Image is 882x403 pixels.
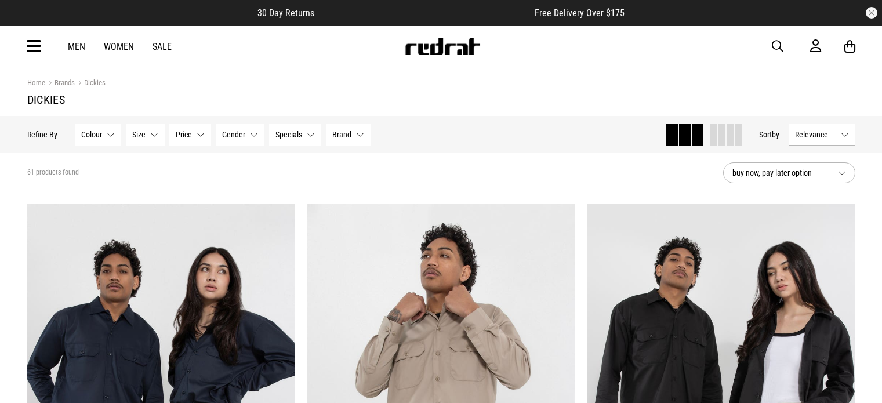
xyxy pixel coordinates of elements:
[795,130,836,139] span: Relevance
[27,93,855,107] h1: Dickies
[772,130,779,139] span: by
[27,168,79,177] span: 61 products found
[104,41,134,52] a: Women
[337,7,511,19] iframe: Customer reviews powered by Trustpilot
[27,78,45,87] a: Home
[75,124,121,146] button: Colour
[169,124,211,146] button: Price
[81,130,102,139] span: Colour
[759,128,779,141] button: Sortby
[732,166,829,180] span: buy now, pay later option
[132,130,146,139] span: Size
[326,124,371,146] button: Brand
[27,130,57,139] p: Refine By
[68,41,85,52] a: Men
[404,38,481,55] img: Redrat logo
[723,162,855,183] button: buy now, pay later option
[275,130,302,139] span: Specials
[535,8,625,19] span: Free Delivery Over $175
[216,124,264,146] button: Gender
[176,130,192,139] span: Price
[222,130,245,139] span: Gender
[269,124,321,146] button: Specials
[75,78,106,89] a: Dickies
[45,78,75,89] a: Brands
[257,8,314,19] span: 30 Day Returns
[153,41,172,52] a: Sale
[332,130,351,139] span: Brand
[126,124,165,146] button: Size
[789,124,855,146] button: Relevance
